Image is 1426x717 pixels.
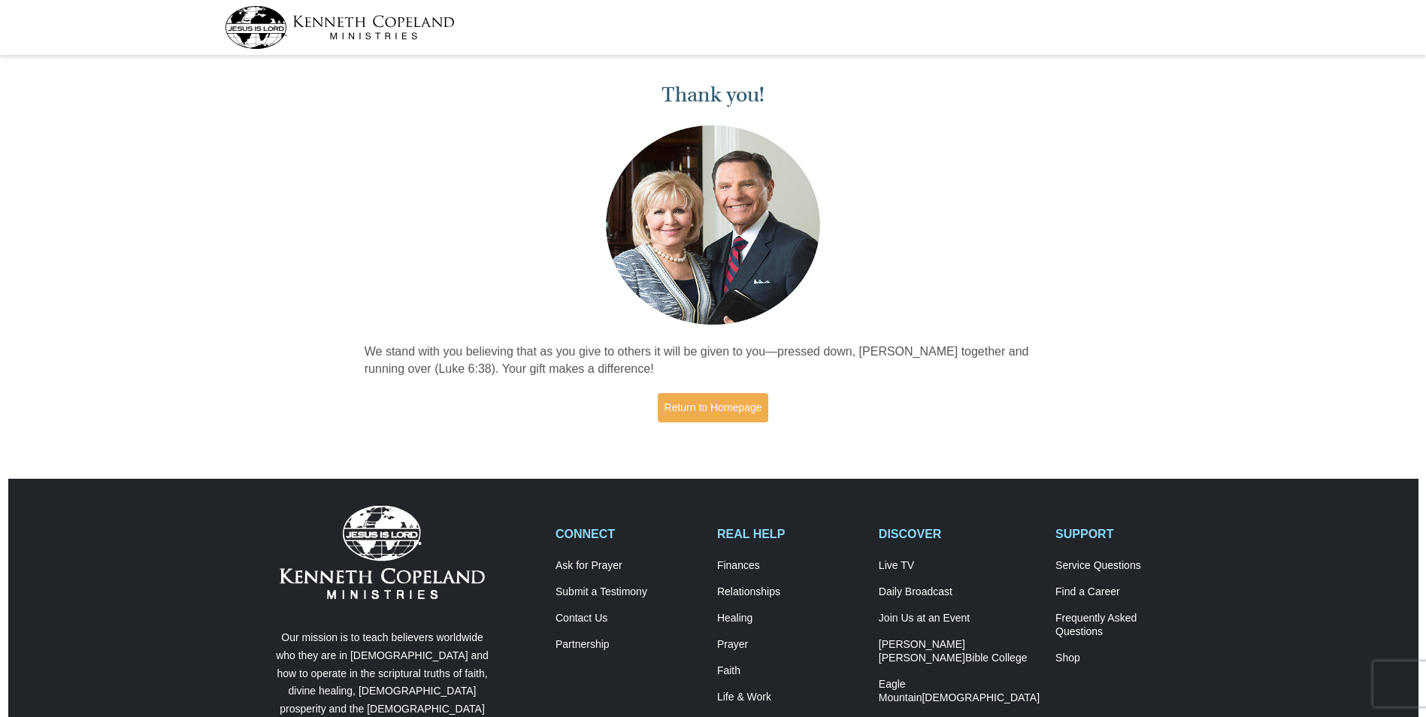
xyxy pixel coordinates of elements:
a: Life & Work [717,691,863,704]
a: Relationships [717,585,863,599]
a: Service Questions [1055,559,1201,573]
a: Shop [1055,652,1201,665]
a: Ask for Prayer [556,559,701,573]
a: Return to Homepage [658,393,769,422]
a: Join Us at an Event [879,612,1040,625]
a: Prayer [717,638,863,652]
a: Frequently AskedQuestions [1055,612,1201,639]
img: Kenneth and Gloria [602,122,824,328]
h2: REAL HELP [717,527,863,541]
a: Faith [717,664,863,678]
a: Daily Broadcast [879,585,1040,599]
h2: SUPPORT [1055,527,1201,541]
a: Partnership [556,638,701,652]
h1: Thank you! [365,83,1062,107]
p: We stand with you believing that as you give to others it will be given to you—pressed down, [PER... [365,343,1062,378]
a: [PERSON_NAME] [PERSON_NAME]Bible College [879,638,1040,665]
a: Contact Us [556,612,701,625]
img: Kenneth Copeland Ministries [280,506,485,599]
a: Find a Career [1055,585,1201,599]
h2: DISCOVER [879,527,1040,541]
span: Bible College [965,652,1028,664]
a: Submit a Testimony [556,585,701,599]
a: Eagle Mountain[DEMOGRAPHIC_DATA] [879,678,1040,705]
a: Finances [717,559,863,573]
span: [DEMOGRAPHIC_DATA] [922,691,1040,703]
img: kcm-header-logo.svg [225,6,455,49]
a: Live TV [879,559,1040,573]
a: Healing [717,612,863,625]
h2: CONNECT [556,527,701,541]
